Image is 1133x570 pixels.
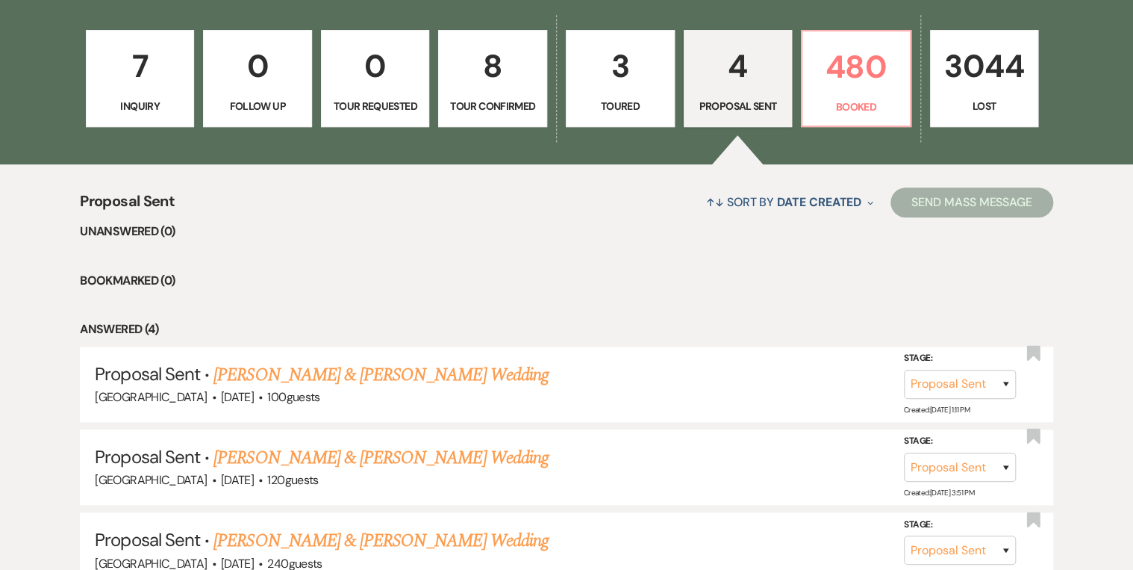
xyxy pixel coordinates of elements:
[575,98,665,114] p: Toured
[904,433,1016,450] label: Stage:
[95,528,200,551] span: Proposal Sent
[801,30,911,127] a: 480Booked
[777,194,861,210] span: Date Created
[213,362,548,388] a: [PERSON_NAME] & [PERSON_NAME] Wedding
[684,30,793,127] a: 4Proposal Sent
[904,405,970,415] span: Created: [DATE] 1:11 PM
[331,41,420,91] p: 0
[811,42,901,92] p: 480
[213,527,548,554] a: [PERSON_NAME] & [PERSON_NAME] Wedding
[80,320,1052,339] li: Answered (4)
[86,30,195,127] a: 7Inquiry
[331,98,420,114] p: Tour Requested
[96,41,185,91] p: 7
[95,472,207,488] span: [GEOGRAPHIC_DATA]
[213,98,302,114] p: Follow Up
[890,188,1053,217] button: Send Mass Message
[904,517,1016,533] label: Stage:
[940,98,1029,114] p: Lost
[267,472,318,488] span: 120 guests
[904,350,1016,367] label: Stage:
[448,98,537,114] p: Tour Confirmed
[95,362,200,385] span: Proposal Sent
[213,444,548,471] a: [PERSON_NAME] & [PERSON_NAME] Wedding
[221,472,254,488] span: [DATE]
[267,389,319,405] span: 100 guests
[80,222,1052,241] li: Unanswered (0)
[221,389,254,405] span: [DATE]
[80,271,1052,291] li: Bookmarked (0)
[940,41,1029,91] p: 3044
[95,389,207,405] span: [GEOGRAPHIC_DATA]
[693,41,783,91] p: 4
[700,182,879,222] button: Sort By Date Created
[566,30,675,127] a: 3Toured
[575,41,665,91] p: 3
[213,41,302,91] p: 0
[321,30,430,127] a: 0Tour Requested
[95,445,200,468] span: Proposal Sent
[438,30,547,127] a: 8Tour Confirmed
[693,98,783,114] p: Proposal Sent
[706,194,724,210] span: ↑↓
[203,30,312,127] a: 0Follow Up
[930,30,1039,127] a: 3044Lost
[811,99,901,115] p: Booked
[448,41,537,91] p: 8
[96,98,185,114] p: Inquiry
[904,488,974,498] span: Created: [DATE] 3:51 PM
[80,190,175,222] span: Proposal Sent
